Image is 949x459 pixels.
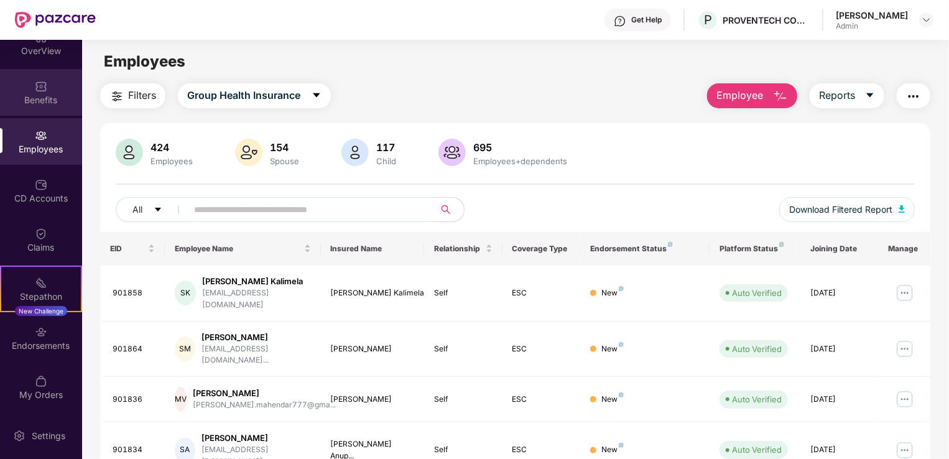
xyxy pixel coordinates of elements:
[895,283,915,303] img: manageButton
[434,394,492,406] div: Self
[116,139,143,166] img: svg+xml;base64,PHN2ZyB4bWxucz0iaHR0cDovL3d3dy53My5vcmcvMjAwMC9zdmciIHhtbG5zOnhsaW5rPSJodHRwOi8vd3...
[502,232,580,266] th: Coverage Type
[601,444,624,456] div: New
[113,343,155,355] div: 901864
[15,306,67,316] div: New Challenge
[235,139,262,166] img: svg+xml;base64,PHN2ZyB4bWxucz0iaHR0cDovL3d3dy53My5vcmcvMjAwMC9zdmciIHhtbG5zOnhsaW5rPSJodHRwOi8vd3...
[331,394,415,406] div: [PERSON_NAME]
[202,276,311,287] div: [PERSON_NAME] Kalimela
[175,280,196,305] div: SK
[148,141,195,154] div: 424
[819,88,855,103] span: Reports
[113,287,155,299] div: 901858
[895,339,915,359] img: manageButton
[895,389,915,409] img: manageButton
[148,156,195,166] div: Employees
[35,228,47,240] img: svg+xml;base64,PHN2ZyBpZD0iQ2xhaW0iIHhtbG5zPSJodHRwOi8vd3d3LnczLm9yZy8yMDAwL3N2ZyIgd2lkdGg9IjIwIi...
[922,15,932,25] img: svg+xml;base64,PHN2ZyBpZD0iRHJvcGRvd24tMzJ4MzIiIHhtbG5zPSJodHRwOi8vd3d3LnczLm9yZy8yMDAwL3N2ZyIgd2...
[374,156,399,166] div: Child
[899,205,905,213] img: svg+xml;base64,PHN2ZyB4bWxucz0iaHR0cDovL3d3dy53My5vcmcvMjAwMC9zdmciIHhtbG5zOnhsaW5rPSJodHRwOi8vd3...
[13,430,25,442] img: svg+xml;base64,PHN2ZyBpZD0iU2V0dGluZy0yMHgyMCIgeG1sbnM9Imh0dHA6Ly93d3cudzMub3JnLzIwMDAvc3ZnIiB3aW...
[716,88,763,103] span: Employee
[614,15,626,27] img: svg+xml;base64,PHN2ZyBpZD0iSGVscC0zMngzMiIgeG1sbnM9Imh0dHA6Ly93d3cudzMub3JnLzIwMDAvc3ZnIiB3aWR0aD...
[193,387,336,399] div: [PERSON_NAME]
[175,387,187,412] div: MV
[434,444,492,456] div: Self
[810,83,884,108] button: Reportscaret-down
[800,232,878,266] th: Joining Date
[128,88,156,103] span: Filters
[732,393,782,406] div: Auto Verified
[810,394,868,406] div: [DATE]
[193,399,336,411] div: [PERSON_NAME].mahendar777@gma...
[175,336,195,361] div: SM
[601,394,624,406] div: New
[35,178,47,191] img: svg+xml;base64,PHN2ZyBpZD0iQ0RfQWNjb3VudHMiIGRhdGEtbmFtZT0iQ0QgQWNjb3VudHMiIHhtbG5zPSJodHRwOi8vd3...
[619,286,624,291] img: svg+xml;base64,PHN2ZyB4bWxucz0iaHR0cDovL3d3dy53My5vcmcvMjAwMC9zdmciIHdpZHRoPSI4IiBoZWlnaHQ9IjgiIH...
[590,244,700,254] div: Endorsement Status
[331,287,415,299] div: [PERSON_NAME] Kalimela
[779,242,784,247] img: svg+xml;base64,PHN2ZyB4bWxucz0iaHR0cDovL3d3dy53My5vcmcvMjAwMC9zdmciIHdpZHRoPSI4IiBoZWlnaHQ9IjgiIH...
[704,12,712,27] span: P
[512,343,570,355] div: ESC
[434,244,483,254] span: Relationship
[424,232,502,266] th: Relationship
[723,14,810,26] div: PROVENTECH CONSULTING PRIVATE LIMITED
[110,244,146,254] span: EID
[100,83,165,108] button: Filters
[434,343,492,355] div: Self
[35,129,47,142] img: svg+xml;base64,PHN2ZyBpZD0iRW1wbG95ZWVzIiB4bWxucz0iaHR0cDovL3d3dy53My5vcmcvMjAwMC9zdmciIHdpZHRoPS...
[187,88,300,103] span: Group Health Insurance
[267,141,302,154] div: 154
[438,139,466,166] img: svg+xml;base64,PHN2ZyB4bWxucz0iaHR0cDovL3d3dy53My5vcmcvMjAwMC9zdmciIHhtbG5zOnhsaW5rPSJodHRwOi8vd3...
[165,232,320,266] th: Employee Name
[201,331,311,343] div: [PERSON_NAME]
[732,443,782,456] div: Auto Verified
[35,326,47,338] img: svg+xml;base64,PHN2ZyBpZD0iRW5kb3JzZW1lbnRzIiB4bWxucz0iaHR0cDovL3d3dy53My5vcmcvMjAwMC9zdmciIHdpZH...
[773,89,788,104] img: svg+xml;base64,PHN2ZyB4bWxucz0iaHR0cDovL3d3dy53My5vcmcvMjAwMC9zdmciIHhtbG5zOnhsaW5rPSJodHRwOi8vd3...
[779,197,915,222] button: Download Filtered Report
[116,197,192,222] button: Allcaret-down
[434,287,492,299] div: Self
[109,89,124,104] img: svg+xml;base64,PHN2ZyB4bWxucz0iaHR0cDovL3d3dy53My5vcmcvMjAwMC9zdmciIHdpZHRoPSIyNCIgaGVpZ2h0PSIyNC...
[433,197,465,222] button: search
[331,343,415,355] div: [PERSON_NAME]
[619,342,624,347] img: svg+xml;base64,PHN2ZyB4bWxucz0iaHR0cDovL3d3dy53My5vcmcvMjAwMC9zdmciIHdpZHRoPSI4IiBoZWlnaHQ9IjgiIH...
[810,444,868,456] div: [DATE]
[865,90,875,101] span: caret-down
[720,244,790,254] div: Platform Status
[104,52,185,70] span: Employees
[132,203,142,216] span: All
[113,394,155,406] div: 901836
[154,205,162,215] span: caret-down
[374,141,399,154] div: 117
[201,343,311,367] div: [EMAIL_ADDRESS][DOMAIN_NAME]...
[321,232,425,266] th: Insured Name
[202,287,311,311] div: [EMAIL_ADDRESS][DOMAIN_NAME]
[28,430,69,442] div: Settings
[433,205,458,215] span: search
[601,287,624,299] div: New
[35,375,47,387] img: svg+xml;base64,PHN2ZyBpZD0iTXlfT3JkZXJzIiBkYXRhLW5hbWU9Ik15IE9yZGVycyIgeG1sbnM9Imh0dHA6Ly93d3cudz...
[512,287,570,299] div: ESC
[810,343,868,355] div: [DATE]
[512,444,570,456] div: ESC
[732,287,782,299] div: Auto Verified
[113,444,155,456] div: 901834
[312,90,322,101] span: caret-down
[341,139,369,166] img: svg+xml;base64,PHN2ZyB4bWxucz0iaHR0cDovL3d3dy53My5vcmcvMjAwMC9zdmciIHhtbG5zOnhsaW5rPSJodHRwOi8vd3...
[668,242,673,247] img: svg+xml;base64,PHN2ZyB4bWxucz0iaHR0cDovL3d3dy53My5vcmcvMjAwMC9zdmciIHdpZHRoPSI4IiBoZWlnaHQ9IjgiIH...
[471,156,570,166] div: Employees+dependents
[906,89,921,104] img: svg+xml;base64,PHN2ZyB4bWxucz0iaHR0cDovL3d3dy53My5vcmcvMjAwMC9zdmciIHdpZHRoPSIyNCIgaGVpZ2h0PSIyNC...
[267,156,302,166] div: Spouse
[789,203,892,216] span: Download Filtered Report
[201,432,311,444] div: [PERSON_NAME]
[100,232,165,266] th: EID
[512,394,570,406] div: ESC
[619,392,624,397] img: svg+xml;base64,PHN2ZyB4bWxucz0iaHR0cDovL3d3dy53My5vcmcvMjAwMC9zdmciIHdpZHRoPSI4IiBoZWlnaHQ9IjgiIH...
[619,443,624,448] img: svg+xml;base64,PHN2ZyB4bWxucz0iaHR0cDovL3d3dy53My5vcmcvMjAwMC9zdmciIHdpZHRoPSI4IiBoZWlnaHQ9IjgiIH...
[35,80,47,93] img: svg+xml;base64,PHN2ZyBpZD0iQmVuZWZpdHMiIHhtbG5zPSJodHRwOi8vd3d3LnczLm9yZy8yMDAwL3N2ZyIgd2lkdGg9Ij...
[178,83,331,108] button: Group Health Insurancecaret-down
[15,12,96,28] img: New Pazcare Logo
[35,277,47,289] img: svg+xml;base64,PHN2ZyB4bWxucz0iaHR0cDovL3d3dy53My5vcmcvMjAwMC9zdmciIHdpZHRoPSIyMSIgaGVpZ2h0PSIyMC...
